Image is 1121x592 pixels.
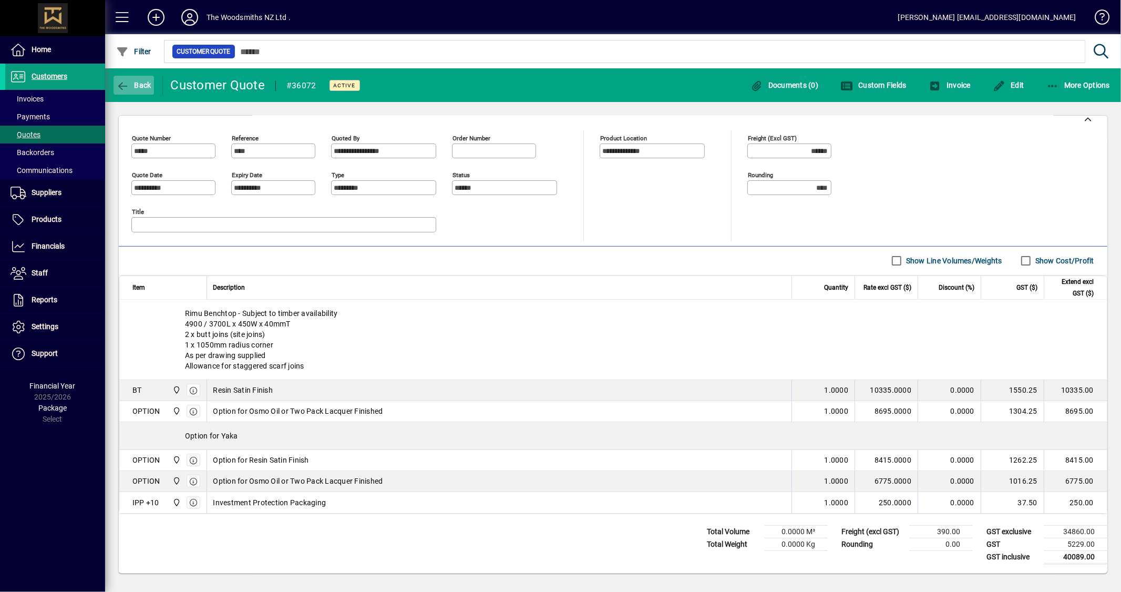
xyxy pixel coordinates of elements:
[114,76,154,95] button: Back
[11,113,50,121] span: Payments
[981,538,1044,550] td: GST
[918,471,981,492] td: 0.0000
[213,497,326,508] span: Investment Protection Packaging
[825,385,849,395] span: 1.0000
[1087,2,1108,36] a: Knowledge Base
[132,134,171,141] mat-label: Quote number
[11,130,40,139] span: Quotes
[32,215,61,223] span: Products
[171,77,265,94] div: Customer Quote
[5,233,105,260] a: Financials
[861,455,911,465] div: 8415.0000
[748,134,797,141] mat-label: Freight (excl GST)
[11,148,54,157] span: Backorders
[981,492,1044,513] td: 37.50
[132,282,145,293] span: Item
[332,134,359,141] mat-label: Quoted by
[177,46,231,57] span: Customer Quote
[5,126,105,144] a: Quotes
[910,538,973,550] td: 0.00
[32,72,67,80] span: Customers
[981,525,1044,538] td: GST exclusive
[119,422,1107,450] div: Option for Yaka
[11,166,73,175] span: Communications
[170,384,182,396] span: The Woodsmiths
[5,90,105,108] a: Invoices
[170,454,182,466] span: The Woodsmiths
[5,260,105,287] a: Staff
[32,295,57,304] span: Reports
[132,385,142,395] div: BT
[904,256,1002,266] label: Show Line Volumes/Weights
[5,180,105,206] a: Suppliers
[702,538,765,550] td: Total Weight
[1044,450,1107,471] td: 8415.00
[910,525,973,538] td: 390.00
[1046,81,1110,89] span: More Options
[170,405,182,417] span: The Woodsmiths
[32,349,58,358] span: Support
[5,341,105,367] a: Support
[139,8,173,27] button: Add
[990,76,1027,95] button: Edit
[1044,76,1113,95] button: More Options
[32,322,58,331] span: Settings
[1044,471,1107,492] td: 6775.00
[5,161,105,179] a: Communications
[861,406,911,416] div: 8695.0000
[213,385,273,395] span: Resin Satin Finish
[1051,276,1094,299] span: Extend excl GST ($)
[286,77,316,94] div: #36072
[981,471,1044,492] td: 1016.25
[332,171,344,178] mat-label: Type
[32,188,61,197] span: Suppliers
[452,134,490,141] mat-label: Order number
[119,300,1107,380] div: Rimu Benchtop - Subject to timber availability 4900 / 3700L x 450W x 40mmT 2 x butt joins (site j...
[825,476,849,486] span: 1.0000
[5,37,105,63] a: Home
[1044,538,1107,550] td: 5229.00
[838,76,909,95] button: Custom Fields
[926,76,973,95] button: Invoice
[116,81,151,89] span: Back
[861,476,911,486] div: 6775.0000
[747,76,821,95] button: Documents (0)
[836,538,910,550] td: Rounding
[898,9,1076,26] div: [PERSON_NAME] [EMAIL_ADDRESS][DOMAIN_NAME]
[30,382,76,390] span: Financial Year
[334,82,356,89] span: Active
[836,525,910,538] td: Freight (excl GST)
[750,81,818,89] span: Documents (0)
[232,134,259,141] mat-label: Reference
[824,282,848,293] span: Quantity
[5,144,105,161] a: Backorders
[11,95,44,103] span: Invoices
[132,497,159,508] div: IPP +10
[213,476,383,486] span: Option for Osmo Oil or Two Pack Lacquer Finished
[173,8,207,27] button: Profile
[918,492,981,513] td: 0.0000
[114,42,154,61] button: Filter
[116,47,151,56] span: Filter
[170,475,182,487] span: The Woodsmiths
[132,171,162,178] mat-label: Quote date
[32,269,48,277] span: Staff
[213,455,309,465] span: Option for Resin Satin Finish
[232,171,262,178] mat-label: Expiry date
[5,287,105,313] a: Reports
[939,282,974,293] span: Discount (%)
[213,406,383,416] span: Option for Osmo Oil or Two Pack Lacquer Finished
[1044,380,1107,401] td: 10335.00
[132,208,144,215] mat-label: Title
[1044,525,1107,538] td: 34860.00
[861,385,911,395] div: 10335.0000
[1044,401,1107,422] td: 8695.00
[840,81,907,89] span: Custom Fields
[1044,492,1107,513] td: 250.00
[600,134,647,141] mat-label: Product location
[1016,282,1037,293] span: GST ($)
[38,404,67,412] span: Package
[132,476,160,486] div: OPTION
[5,108,105,126] a: Payments
[5,314,105,340] a: Settings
